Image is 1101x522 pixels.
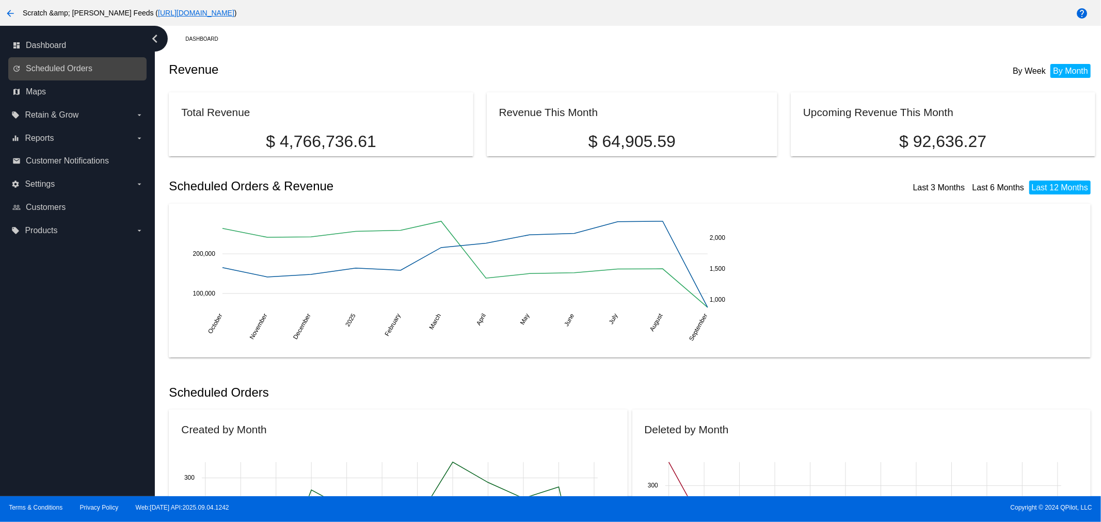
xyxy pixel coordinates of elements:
span: Customer Notifications [26,156,109,166]
span: Customers [26,203,66,212]
a: Terms & Conditions [9,504,62,511]
span: Products [25,226,57,235]
text: 200,000 [193,250,216,257]
a: Dashboard [185,31,227,47]
text: 100,000 [193,290,216,297]
mat-icon: help [1076,7,1088,20]
text: 1,500 [710,265,725,272]
text: December [292,312,312,340]
p: $ 64,905.59 [499,132,765,151]
h2: Created by Month [181,423,266,435]
text: 2,000 [710,234,725,241]
a: Web:[DATE] API:2025.09.04.1242 [136,504,229,511]
h2: Revenue [169,62,632,77]
a: people_outline Customers [12,199,143,216]
i: chevron_left [147,30,163,47]
span: Scratch &amp; [PERSON_NAME] Feeds ( ) [23,9,237,17]
a: update Scheduled Orders [12,60,143,77]
a: Last 6 Months [972,183,1025,192]
text: 300 [184,475,195,482]
i: dashboard [12,41,21,50]
text: March [428,312,443,331]
i: update [12,64,21,73]
text: November [248,312,269,340]
text: July [608,312,619,325]
span: Copyright © 2024 QPilot, LLC [560,504,1092,511]
span: Dashboard [26,41,66,50]
text: April [475,312,488,327]
i: arrow_drop_down [135,180,143,188]
text: May [519,312,531,326]
i: settings [11,180,20,188]
span: Retain & Grow [25,110,78,120]
span: Maps [26,87,46,96]
h2: Scheduled Orders & Revenue [169,179,632,193]
li: By Month [1050,64,1091,78]
text: October [207,312,224,335]
a: map Maps [12,84,143,100]
a: email Customer Notifications [12,153,143,169]
span: Settings [25,180,55,189]
i: local_offer [11,226,20,235]
text: 1,000 [710,296,725,303]
a: dashboard Dashboard [12,37,143,54]
span: Reports [25,134,54,143]
p: $ 92,636.27 [803,132,1082,151]
text: February [384,312,402,337]
i: people_outline [12,203,21,211]
li: By Week [1010,64,1048,78]
i: arrow_drop_down [135,134,143,142]
a: Last 3 Months [913,183,965,192]
h2: Scheduled Orders [169,385,632,400]
h2: Deleted by Month [645,423,729,435]
p: $ 4,766,736.61 [181,132,460,151]
text: June [563,312,576,328]
span: Scheduled Orders [26,64,92,73]
h2: Upcoming Revenue This Month [803,106,953,118]
a: [URL][DOMAIN_NAME] [158,9,234,17]
i: email [12,157,21,165]
i: equalizer [11,134,20,142]
text: September [688,312,709,342]
i: local_offer [11,111,20,119]
i: arrow_drop_down [135,226,143,235]
h2: Revenue This Month [499,106,598,118]
h2: Total Revenue [181,106,250,118]
text: 300 [647,482,658,490]
a: Last 12 Months [1032,183,1088,192]
mat-icon: arrow_back [4,7,17,20]
i: arrow_drop_down [135,111,143,119]
a: Privacy Policy [80,504,119,511]
text: August [648,312,664,333]
text: 2025 [344,312,358,328]
i: map [12,88,21,96]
